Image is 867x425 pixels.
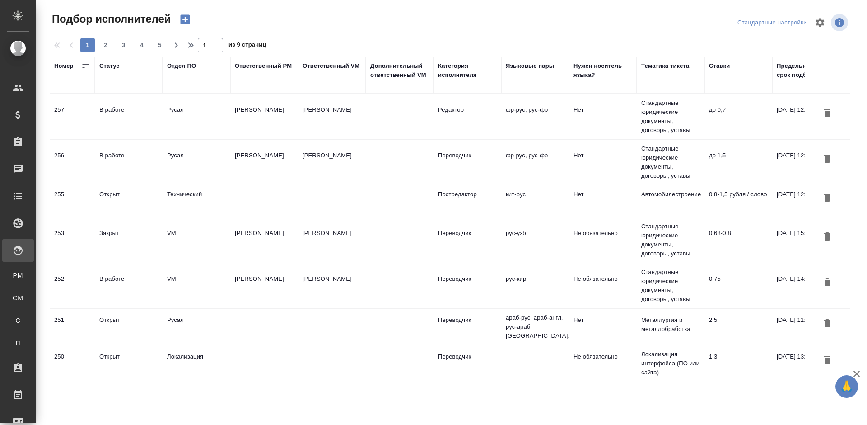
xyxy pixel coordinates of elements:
[54,105,90,114] div: 257
[153,38,167,52] button: 5
[11,316,25,325] span: С
[569,270,637,302] td: Не обязательно
[433,224,501,256] td: Переводчик
[820,274,835,291] button: Удалить
[772,224,840,256] td: [DATE] 15:55
[163,348,230,379] td: Локализация
[777,61,826,80] div: Предельный срок подбора
[163,101,230,132] td: Русал
[298,270,366,302] td: [PERSON_NAME]
[174,12,196,27] button: Создать
[809,12,831,33] span: Настроить таблицу
[433,101,501,132] td: Редактор
[637,94,704,139] td: Стандартные юридические документы, договоры, уставы
[54,190,90,199] div: 255
[163,224,230,256] td: VM
[7,312,29,330] a: С
[117,38,131,52] button: 3
[704,311,772,343] td: 2,5
[433,146,501,178] td: Переводчик
[54,151,90,160] div: 256
[99,151,158,160] div: В работе
[772,311,840,343] td: [DATE] 11:51
[772,146,840,178] td: [DATE] 12:00
[230,224,298,256] td: [PERSON_NAME]
[506,190,564,199] p: кит-рус
[569,185,637,217] td: Нет
[230,101,298,132] td: [PERSON_NAME]
[772,348,840,379] td: [DATE] 13:23
[98,38,113,52] button: 2
[704,146,772,178] td: до 1,5
[637,345,704,382] td: Локализация интерфейса (ПО или сайта)
[54,274,90,283] div: 252
[709,61,730,71] div: Ставки
[163,146,230,178] td: Русал
[7,289,29,307] a: CM
[569,146,637,178] td: Нет
[54,352,90,361] div: 250
[637,311,704,343] td: Металлургия и металлобработка
[820,352,835,369] button: Удалить
[772,185,840,217] td: [DATE] 12:00
[433,185,501,217] td: Постредактор
[54,316,90,325] div: 251
[153,41,167,50] span: 5
[506,274,564,283] p: рус-кирг
[167,61,196,71] div: Отдел ПО
[99,316,158,325] div: Открыт
[54,61,74,71] div: Номер
[235,61,292,71] div: Ответственный PM
[163,270,230,302] td: VM
[506,151,564,160] p: фр-рус, рус-фр
[163,185,230,217] td: Технический
[772,270,840,302] td: [DATE] 14:32
[569,311,637,343] td: Нет
[506,61,554,71] div: Языковые пары
[820,316,835,332] button: Удалить
[506,313,564,340] p: араб-рус, араб-англ, рус-араб, [GEOGRAPHIC_DATA]...
[704,185,772,217] td: 0,8-1,5 рубля / слово
[506,105,564,114] p: фр-рус, рус-фр
[573,61,632,80] div: Нужен носитель языка?
[839,377,854,396] span: 🙏
[7,334,29,352] a: П
[303,61,359,71] div: Ответственный VM
[298,146,366,178] td: [PERSON_NAME]
[7,266,29,284] a: PM
[99,229,158,238] div: Закрыт
[637,140,704,185] td: Стандартные юридические документы, договоры, уставы
[99,105,158,114] div: В работе
[50,12,171,26] span: Подбор исполнителей
[433,270,501,302] td: Переводчик
[54,229,90,238] div: 253
[820,190,835,207] button: Удалить
[99,61,120,71] div: Статус
[569,348,637,379] td: Не обязательно
[370,61,429,80] div: Дополнительный ответственный VM
[230,270,298,302] td: [PERSON_NAME]
[820,151,835,168] button: Удалить
[637,217,704,263] td: Стандартные юридические документы, договоры, уставы
[135,38,149,52] button: 4
[433,348,501,379] td: Переводчик
[820,229,835,246] button: Удалить
[99,274,158,283] div: В работе
[735,16,809,30] div: split button
[298,101,366,132] td: [PERSON_NAME]
[637,263,704,308] td: Стандартные юридические документы, договоры, уставы
[163,311,230,343] td: Русал
[11,293,25,302] span: CM
[117,41,131,50] span: 3
[11,339,25,348] span: П
[98,41,113,50] span: 2
[99,190,158,199] div: Открыт
[230,146,298,178] td: [PERSON_NAME]
[704,101,772,132] td: до 0,7
[641,61,689,71] div: Тематика тикета
[228,39,266,52] span: из 9 страниц
[135,41,149,50] span: 4
[506,229,564,238] p: рус-узб
[831,14,850,31] span: Посмотреть информацию
[820,105,835,122] button: Удалить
